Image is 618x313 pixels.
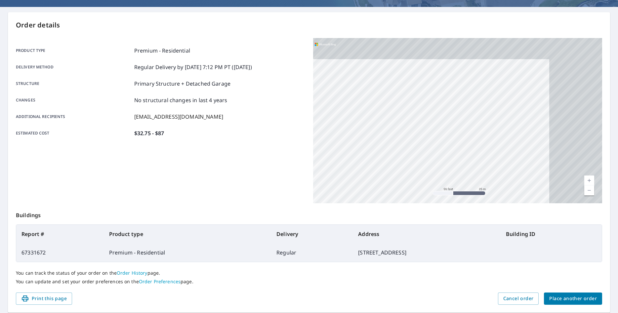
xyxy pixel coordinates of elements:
[16,270,602,276] p: You can track the status of your order on the page.
[104,243,271,262] td: Premium - Residential
[134,96,227,104] p: No structural changes in last 4 years
[271,225,353,243] th: Delivery
[134,80,230,88] p: Primary Structure + Detached Garage
[117,270,147,276] a: Order History
[16,243,104,262] td: 67331672
[16,279,602,285] p: You can update and set your order preferences on the page.
[353,243,501,262] td: [STREET_ADDRESS]
[271,243,353,262] td: Regular
[16,80,132,88] p: Structure
[501,225,602,243] th: Building ID
[134,113,223,121] p: [EMAIL_ADDRESS][DOMAIN_NAME]
[134,129,164,137] p: $32.75 - $87
[16,20,602,30] p: Order details
[16,293,72,305] button: Print this page
[503,294,534,303] span: Cancel order
[16,113,132,121] p: Additional recipients
[549,294,597,303] span: Place another order
[139,278,181,285] a: Order Preferences
[21,294,67,303] span: Print this page
[584,185,594,195] a: Current Level 19, Zoom Out
[584,176,594,185] a: Current Level 19, Zoom In
[16,63,132,71] p: Delivery method
[104,225,271,243] th: Product type
[134,63,252,71] p: Regular Delivery by [DATE] 7:12 PM PT ([DATE])
[16,96,132,104] p: Changes
[16,47,132,55] p: Product type
[544,293,602,305] button: Place another order
[134,47,190,55] p: Premium - Residential
[16,225,104,243] th: Report #
[16,203,602,224] p: Buildings
[353,225,501,243] th: Address
[498,293,539,305] button: Cancel order
[16,129,132,137] p: Estimated cost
